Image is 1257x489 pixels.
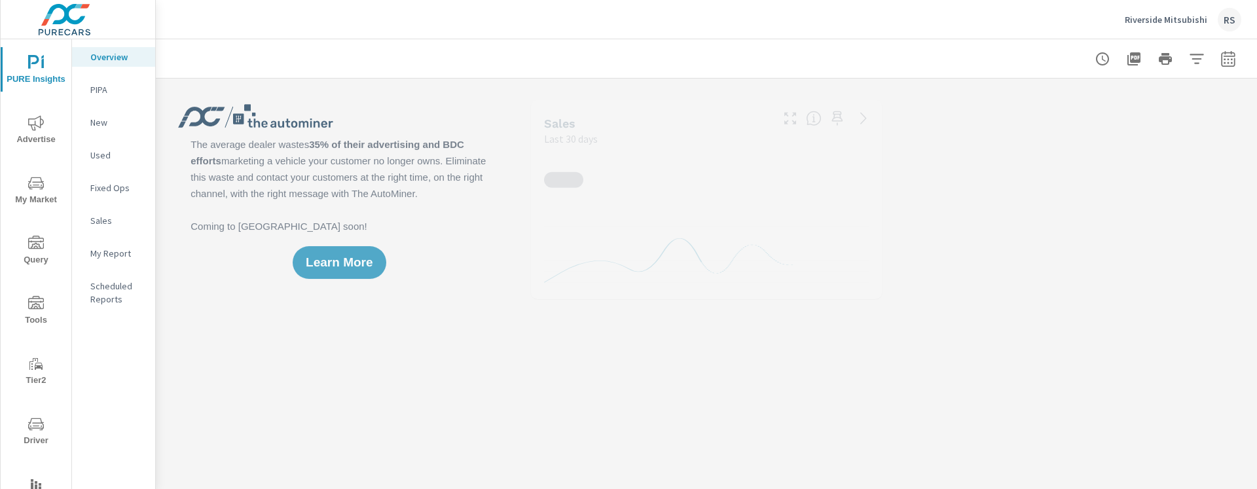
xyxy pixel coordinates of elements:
span: Advertise [5,115,67,147]
p: My Report [90,247,145,260]
button: Learn More [293,246,386,279]
a: See more details in report [853,108,874,129]
span: Save this to your personalized report [827,108,848,129]
div: Overview [72,47,155,67]
div: PIPA [72,80,155,100]
span: Tools [5,296,67,328]
div: Sales [72,211,155,230]
h5: Sales [544,117,575,130]
span: PURE Insights [5,55,67,87]
button: Apply Filters [1184,46,1210,72]
div: My Report [72,244,155,263]
p: New [90,116,145,129]
p: Last 30 days [544,131,598,147]
button: Select Date Range [1215,46,1241,72]
button: Make Fullscreen [780,108,801,129]
span: Number of vehicles sold by the dealership over the selected date range. [Source: This data is sou... [806,111,822,126]
button: "Export Report to PDF" [1121,46,1147,72]
span: Learn More [306,257,373,268]
p: Sales [90,214,145,227]
p: Scheduled Reports [90,280,145,306]
div: New [72,113,155,132]
button: Print Report [1152,46,1178,72]
div: RS [1218,8,1241,31]
span: Driver [5,416,67,448]
p: Riverside Mitsubishi [1125,14,1207,26]
p: Fixed Ops [90,181,145,194]
p: Used [90,149,145,162]
p: Overview [90,50,145,63]
span: Tier2 [5,356,67,388]
p: PIPA [90,83,145,96]
span: Query [5,236,67,268]
div: Scheduled Reports [72,276,155,309]
div: Fixed Ops [72,178,155,198]
span: My Market [5,175,67,208]
div: Used [72,145,155,165]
